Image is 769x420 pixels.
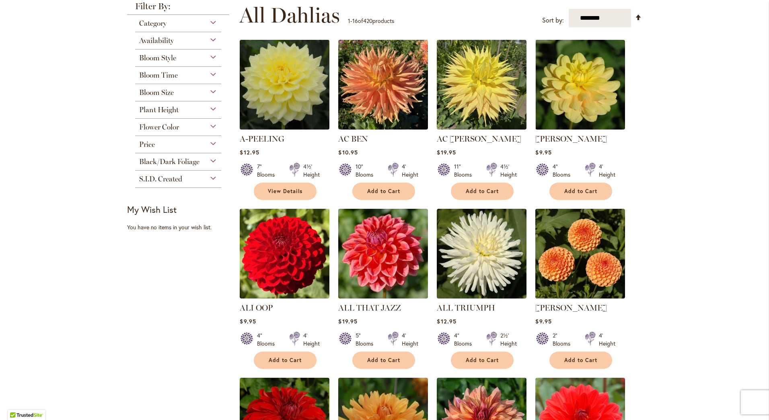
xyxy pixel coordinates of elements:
[303,163,320,179] div: 4½' Height
[437,303,495,313] a: ALL TRIUMPH
[139,19,167,28] span: Category
[127,204,177,215] strong: My Wish List
[402,163,418,179] div: 4' Height
[437,134,521,144] a: AC [PERSON_NAME]
[367,357,400,364] span: Add to Cart
[268,188,302,195] span: View Details
[542,13,564,28] label: Sort by:
[348,14,394,27] p: - of products
[239,3,340,27] span: All Dahlias
[139,140,155,149] span: Price
[535,292,625,300] a: AMBER QUEEN
[127,2,229,15] strong: Filter By:
[356,163,378,179] div: 10" Blooms
[139,105,179,114] span: Plant Height
[338,148,358,156] span: $10.95
[254,352,317,369] button: Add to Cart
[127,223,234,231] div: You have no items in your wish list.
[599,331,615,348] div: 4' Height
[352,183,415,200] button: Add to Cart
[356,331,378,348] div: 5" Blooms
[363,17,372,25] span: 420
[139,36,174,45] span: Availability
[139,71,178,80] span: Bloom Time
[139,175,182,183] span: S.I.D. Created
[466,357,499,364] span: Add to Cart
[240,292,329,300] a: ALI OOP
[535,303,607,313] a: [PERSON_NAME]
[437,124,526,131] a: AC Jeri
[240,303,273,313] a: ALI OOP
[535,148,551,156] span: $9.95
[338,40,428,130] img: AC BEN
[535,317,551,325] span: $9.95
[535,124,625,131] a: AHOY MATEY
[437,40,526,130] img: AC Jeri
[437,317,456,325] span: $12.95
[553,331,575,348] div: 2" Blooms
[549,352,612,369] button: Add to Cart
[466,188,499,195] span: Add to Cart
[338,292,428,300] a: ALL THAT JAZZ
[564,357,597,364] span: Add to Cart
[257,163,280,179] div: 7" Blooms
[338,209,428,299] img: ALL THAT JAZZ
[139,88,174,97] span: Bloom Size
[338,134,368,144] a: AC BEN
[240,148,259,156] span: $12.95
[437,292,526,300] a: ALL TRIUMPH
[402,331,418,348] div: 4' Height
[139,157,199,166] span: Black/Dark Foliage
[454,331,477,348] div: 4" Blooms
[454,163,477,179] div: 11" Blooms
[437,209,526,299] img: ALL TRIUMPH
[535,134,607,144] a: [PERSON_NAME]
[500,331,517,348] div: 2½' Height
[500,163,517,179] div: 4½' Height
[240,134,284,144] a: A-PEELING
[240,317,256,325] span: $9.95
[553,163,575,179] div: 4" Blooms
[139,54,176,62] span: Bloom Style
[240,124,329,131] a: A-Peeling
[535,209,625,299] img: AMBER QUEEN
[348,17,350,25] span: 1
[451,183,514,200] button: Add to Cart
[238,38,332,132] img: A-Peeling
[549,183,612,200] button: Add to Cart
[437,148,456,156] span: $19.95
[564,188,597,195] span: Add to Cart
[451,352,514,369] button: Add to Cart
[269,357,302,364] span: Add to Cart
[257,331,280,348] div: 4" Blooms
[254,183,317,200] a: View Details
[139,123,179,132] span: Flower Color
[535,40,625,130] img: AHOY MATEY
[367,188,400,195] span: Add to Cart
[352,17,358,25] span: 16
[338,303,401,313] a: ALL THAT JAZZ
[338,317,357,325] span: $19.95
[303,331,320,348] div: 4' Height
[240,209,329,299] img: ALI OOP
[352,352,415,369] button: Add to Cart
[6,391,29,414] iframe: Launch Accessibility Center
[599,163,615,179] div: 4' Height
[338,124,428,131] a: AC BEN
